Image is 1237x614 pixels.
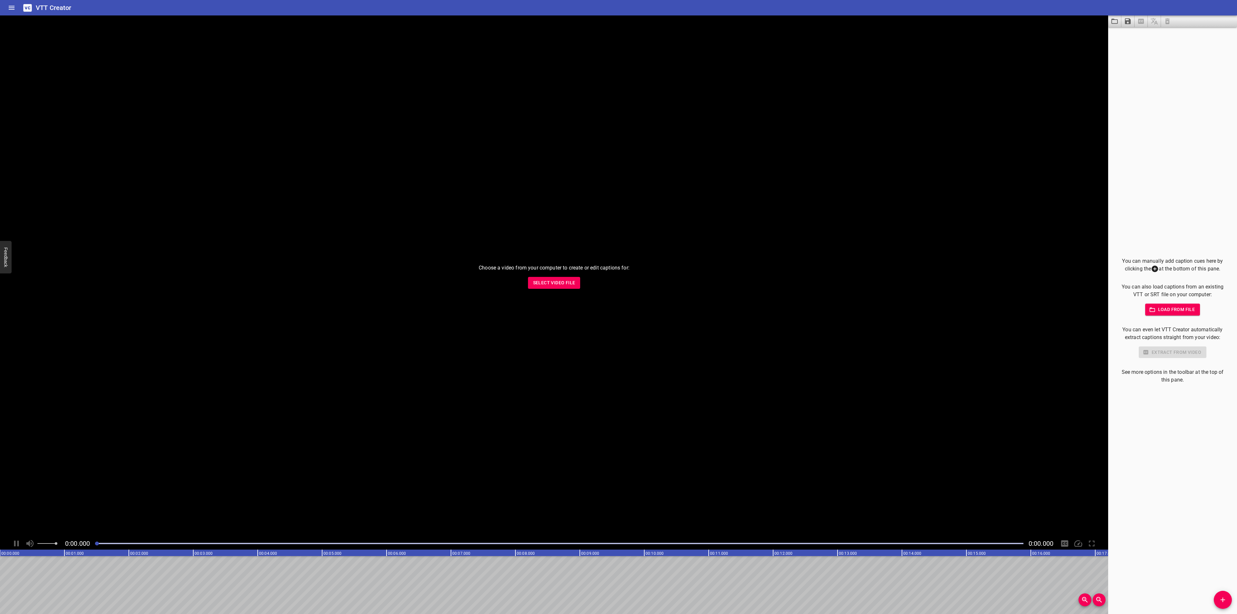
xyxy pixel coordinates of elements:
text: 00:07.000 [452,551,470,556]
svg: Save captions to file [1124,17,1132,25]
button: Save captions to file [1121,15,1135,27]
text: 00:06.000 [388,551,406,556]
div: Hide/Show Captions [1059,537,1071,550]
text: 00:12.000 [774,551,792,556]
button: Add Cue [1214,591,1232,609]
button: Zoom Out [1093,593,1106,606]
button: Select Video File [528,277,580,289]
text: 00:08.000 [517,551,535,556]
text: 00:04.000 [259,551,277,556]
svg: Load captions from file [1111,17,1118,25]
button: Load captions from file [1108,15,1121,27]
span: Current Time [65,540,90,547]
text: 00:15.000 [968,551,986,556]
text: 00:01.000 [66,551,84,556]
text: 00:14.000 [903,551,921,556]
text: 00:03.000 [195,551,213,556]
div: Playback Speed [1072,537,1084,550]
text: 00:02.000 [130,551,148,556]
p: You can even let VTT Creator automatically extract captions straight from your video: [1118,326,1227,341]
text: 00:11.000 [710,551,728,556]
text: 00:09.000 [581,551,599,556]
p: See more options in the toolbar at the top of this pane. [1118,368,1227,384]
p: You can also load captions from an existing VTT or SRT file on your computer: [1118,283,1227,298]
div: Toggle Full Screen [1086,537,1098,550]
span: Video Duration [1029,540,1053,547]
text: 00:13.000 [839,551,857,556]
h6: VTT Creator [36,3,72,13]
span: Select a video in the pane to the left, then you can automatically extract captions. [1135,15,1148,27]
text: 00:16.000 [1032,551,1050,556]
div: Select a video in the pane to the left to use this feature [1118,346,1227,358]
span: Add some captions below, then you can translate them. [1148,15,1161,27]
text: 00:10.000 [646,551,664,556]
text: 00:05.000 [323,551,341,556]
span: Load from file [1150,306,1195,314]
button: Zoom In [1079,593,1091,606]
button: Load from file [1145,304,1200,316]
text: 00:17.000 [1097,551,1115,556]
p: You can manually add caption cues here by clicking the at the bottom of this pane. [1118,257,1227,273]
text: 00:00.000 [1,551,19,556]
span: Select Video File [533,279,575,287]
p: Choose a video from your computer to create or edit captions for: [479,264,629,272]
div: Play progress [95,543,1023,544]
